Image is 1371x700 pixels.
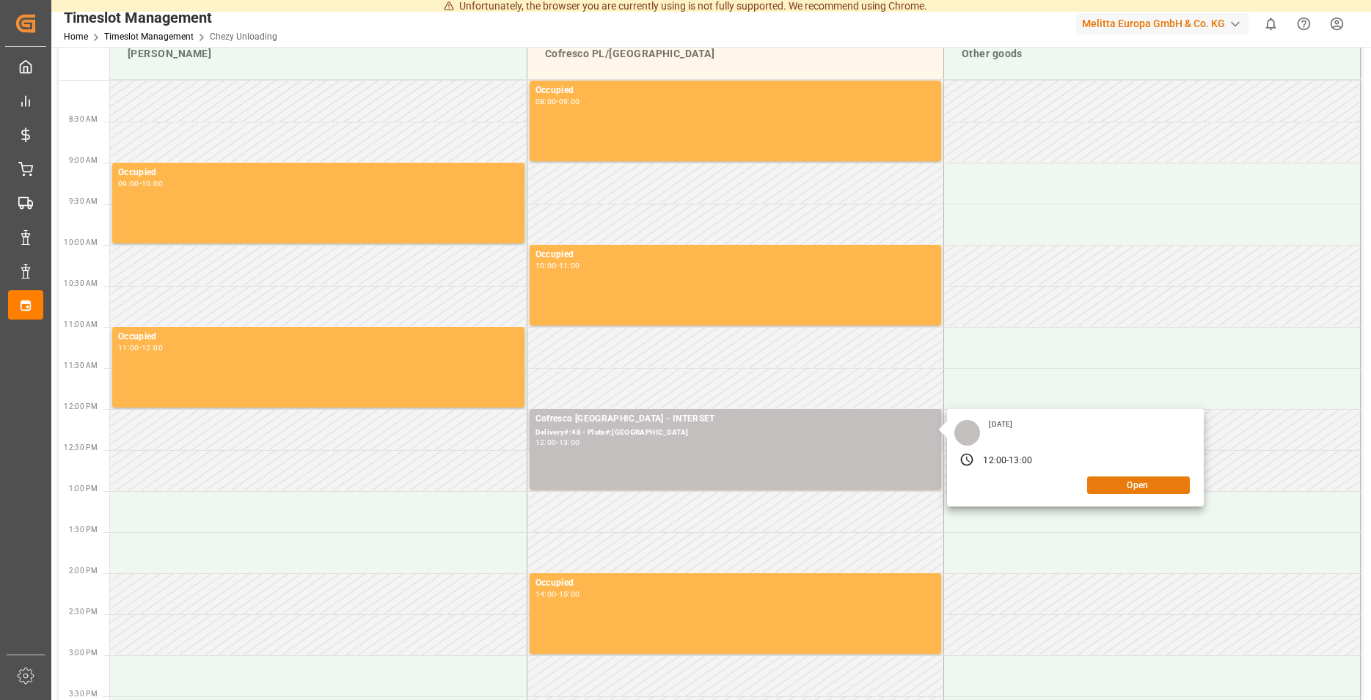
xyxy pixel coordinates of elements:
div: Melitta Europa GmbH & Co. KG [1076,13,1248,34]
div: Occupied [118,166,519,180]
div: 10:00 [142,180,163,187]
div: [PERSON_NAME] [122,40,515,67]
div: - [139,180,142,187]
span: 11:30 AM [64,361,98,369]
div: Occupied [535,248,935,262]
span: 12:00 PM [64,402,98,410]
div: 12:00 [142,345,163,351]
div: Occupied [535,84,935,98]
div: - [556,591,558,597]
div: Delivery#:48 - Plate#:[GEOGRAPHIC_DATA] [535,427,935,439]
div: 13:00 [1009,454,1032,468]
span: 10:30 AM [64,279,98,287]
div: - [556,439,558,446]
div: 14:00 [535,591,557,597]
button: show 0 new notifications [1254,7,1287,40]
span: 12:30 PM [64,443,98,452]
span: 8:30 AM [69,115,98,123]
div: 08:00 [535,98,557,105]
div: 12:00 [535,439,557,446]
span: 9:30 AM [69,197,98,205]
span: 11:00 AM [64,320,98,328]
div: 09:00 [559,98,580,105]
div: - [556,262,558,269]
div: 12:00 [983,454,1006,468]
div: 09:00 [118,180,139,187]
div: 15:00 [559,591,580,597]
a: Timeslot Management [104,32,194,42]
div: Timeslot Management [64,7,277,29]
span: 2:00 PM [69,567,98,575]
div: 11:00 [118,345,139,351]
button: Open [1087,476,1190,494]
div: 10:00 [535,262,557,269]
span: 3:30 PM [69,690,98,698]
div: Occupied [118,330,519,345]
div: Occupied [535,576,935,591]
span: 2:30 PM [69,608,98,616]
span: 1:30 PM [69,526,98,534]
div: 11:00 [559,262,580,269]
div: - [1006,454,1009,468]
div: Cofresco [GEOGRAPHIC_DATA] - INTERSET [535,412,935,427]
div: - [139,345,142,351]
div: Other goods [956,40,1348,67]
div: 13:00 [559,439,580,446]
button: Help Center [1287,7,1320,40]
div: Cofresco PL/[GEOGRAPHIC_DATA] [539,40,932,67]
span: 10:00 AM [64,238,98,246]
div: [DATE] [984,419,1017,430]
div: - [556,98,558,105]
span: 3:00 PM [69,649,98,657]
span: 1:00 PM [69,485,98,493]
a: Home [64,32,88,42]
button: Melitta Europa GmbH & Co. KG [1076,10,1254,37]
span: 9:00 AM [69,156,98,164]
